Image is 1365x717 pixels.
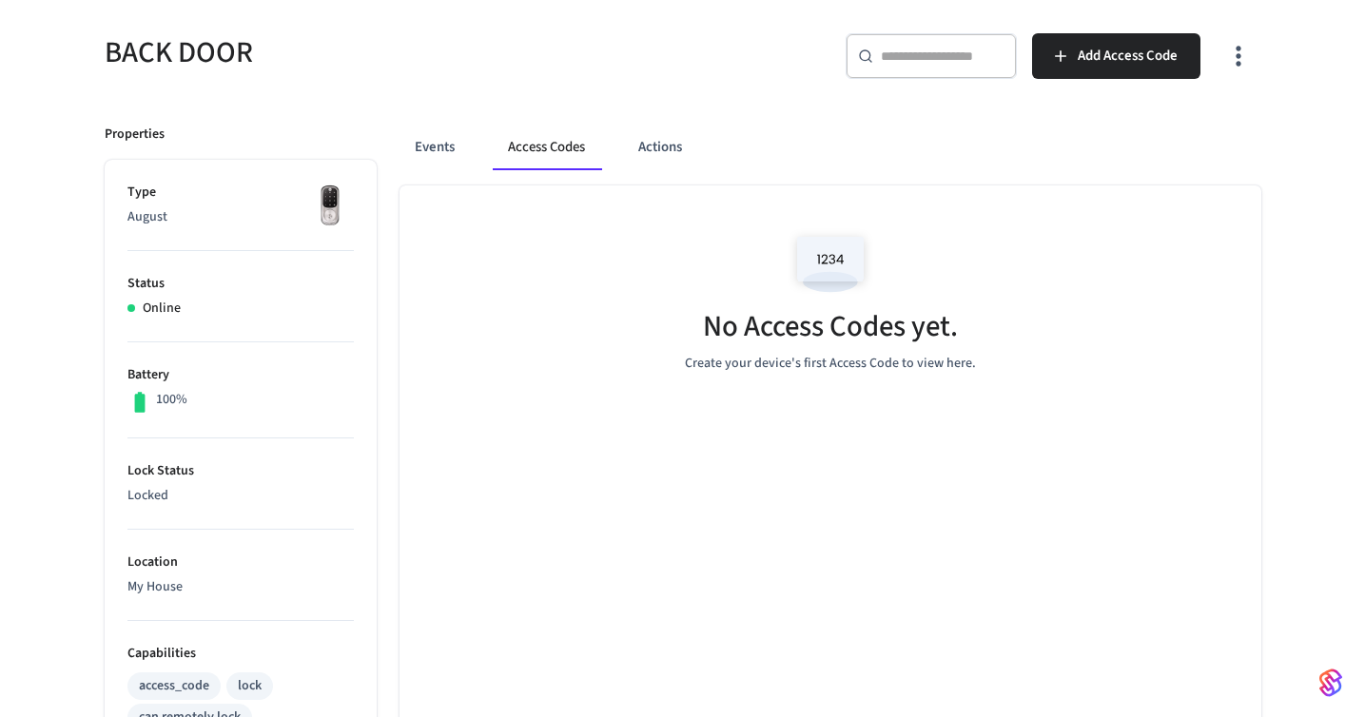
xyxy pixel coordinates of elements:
[400,125,470,170] button: Events
[623,125,697,170] button: Actions
[105,33,672,72] h5: BACK DOOR
[127,207,354,227] p: August
[238,676,262,696] div: lock
[105,125,165,145] p: Properties
[156,390,187,410] p: 100%
[127,577,354,597] p: My House
[703,307,958,346] h5: No Access Codes yet.
[127,274,354,294] p: Status
[788,223,873,304] img: Access Codes Empty State
[127,486,354,506] p: Locked
[127,644,354,664] p: Capabilities
[127,365,354,385] p: Battery
[493,125,600,170] button: Access Codes
[400,125,1261,170] div: ant example
[1032,33,1200,79] button: Add Access Code
[1319,668,1342,698] img: SeamLogoGradient.69752ec5.svg
[685,354,976,374] p: Create your device's first Access Code to view here.
[143,299,181,319] p: Online
[127,552,354,572] p: Location
[306,183,354,230] img: Yale Assure Touchscreen Wifi Smart Lock, Satin Nickel, Front
[127,183,354,203] p: Type
[1078,44,1178,68] span: Add Access Code
[139,676,209,696] div: access_code
[127,461,354,481] p: Lock Status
